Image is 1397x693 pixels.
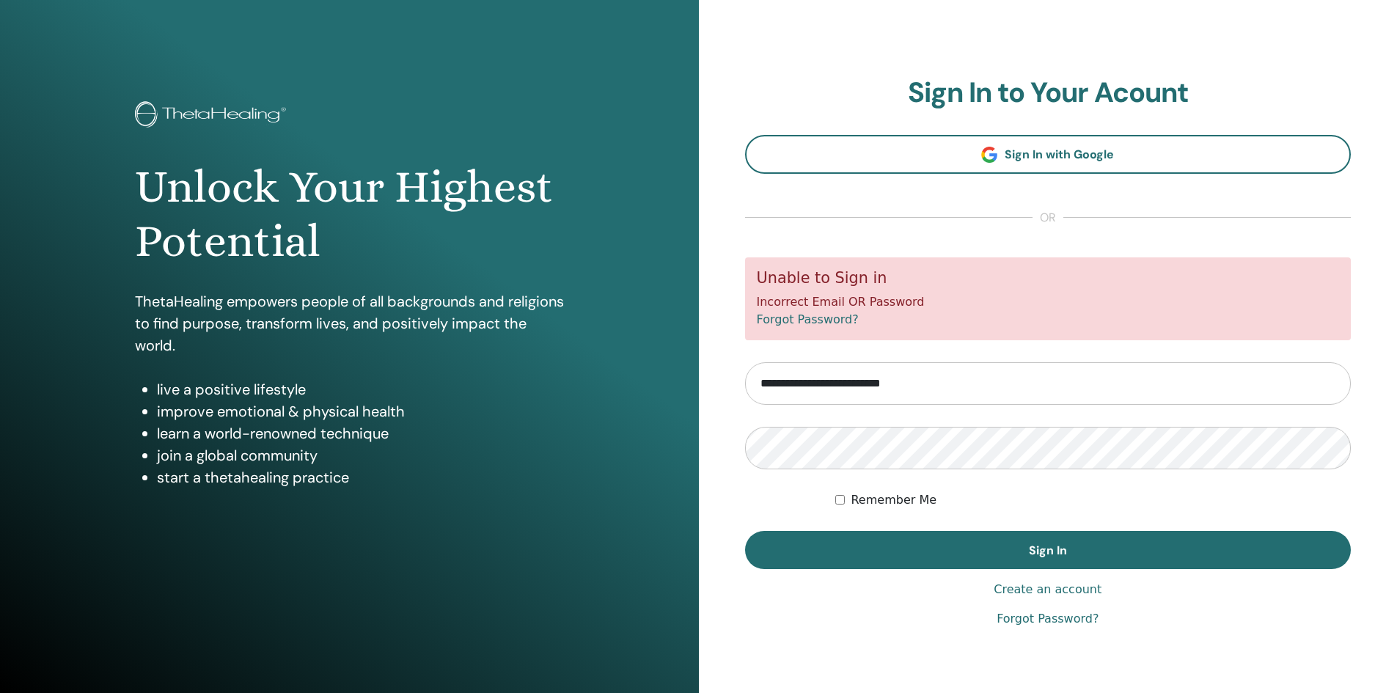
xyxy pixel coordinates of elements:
h1: Unlock Your Highest Potential [135,160,564,269]
li: start a thetahealing practice [157,466,564,488]
p: ThetaHealing empowers people of all backgrounds and religions to find purpose, transform lives, a... [135,290,564,356]
button: Sign In [745,531,1352,569]
a: Forgot Password? [997,610,1099,628]
li: improve emotional & physical health [157,400,564,422]
div: Keep me authenticated indefinitely or until I manually logout [835,491,1351,509]
span: or [1033,209,1063,227]
a: Forgot Password? [757,312,859,326]
li: learn a world-renowned technique [157,422,564,444]
span: Sign In [1029,543,1067,558]
h2: Sign In to Your Acount [745,76,1352,110]
h5: Unable to Sign in [757,269,1340,287]
span: Sign In with Google [1005,147,1114,162]
a: Create an account [994,581,1101,598]
li: live a positive lifestyle [157,378,564,400]
li: join a global community [157,444,564,466]
div: Incorrect Email OR Password [745,257,1352,340]
a: Sign In with Google [745,135,1352,174]
label: Remember Me [851,491,936,509]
